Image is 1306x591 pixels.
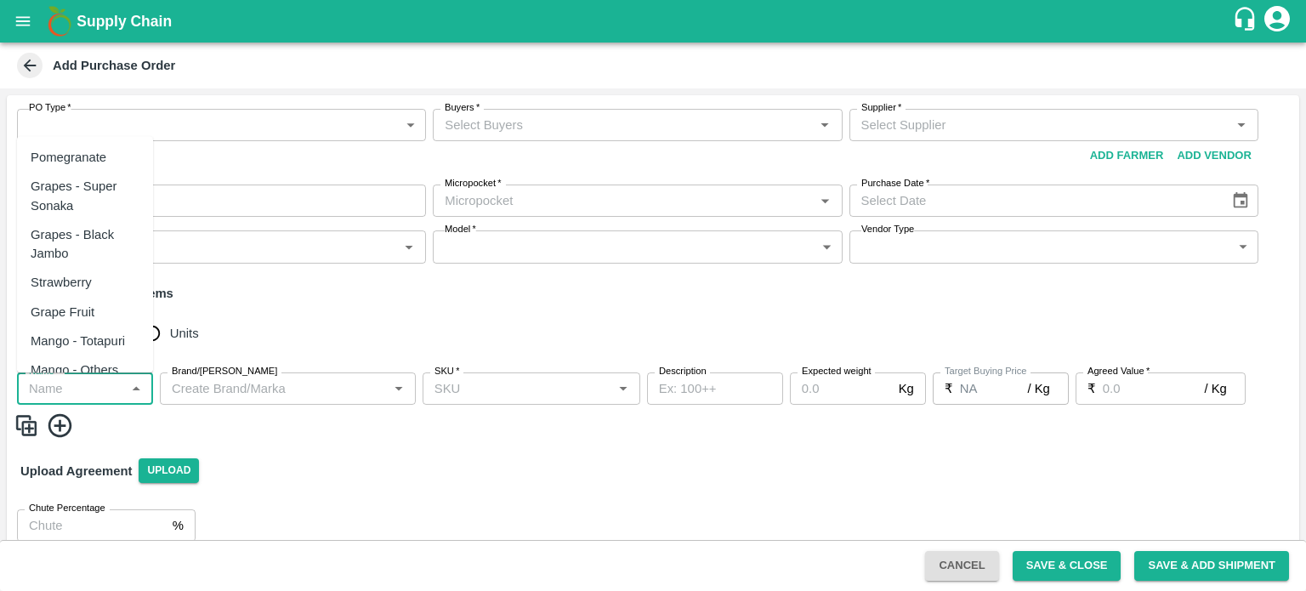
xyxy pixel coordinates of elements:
[31,274,92,293] div: Strawberry
[31,361,118,379] div: Mango - Others
[438,190,809,212] input: Micropocket
[170,324,199,343] span: Units
[125,378,147,400] button: Close
[53,59,175,72] b: Add Purchase Order
[814,114,836,136] button: Open
[14,316,85,352] h6: Buying In
[855,114,1225,136] input: Select Supplier
[945,365,1027,378] label: Target Buying Price
[814,190,836,212] button: Open
[139,458,199,483] span: Upload
[31,332,125,350] div: Mango - Totapuri
[22,378,120,400] input: Name
[29,101,71,115] label: PO Type
[1204,379,1226,398] p: / Kg
[861,101,901,115] label: Supplier
[17,185,426,217] input: Address
[22,236,393,258] input: Select Executives
[1262,3,1292,39] div: account of current user
[790,372,892,405] input: 0.0
[1027,379,1049,398] p: / Kg
[20,464,132,478] strong: Upload Agreement
[1224,185,1257,217] button: Choose date
[1087,379,1096,398] p: ₹
[31,177,139,215] div: Grapes - Super Sonaka
[1134,551,1289,581] button: Save & Add Shipment
[77,13,172,30] b: Supply Chain
[173,516,184,535] p: %
[398,236,420,258] button: Open
[1013,551,1121,581] button: Save & Close
[17,509,166,542] input: Chute
[3,2,43,41] button: open drawer
[434,365,459,378] label: SKU
[849,185,1218,217] input: Select Date
[31,225,139,264] div: Grapes - Black Jambo
[612,378,634,400] button: Open
[445,223,476,236] label: Model
[445,101,480,115] label: Buyers
[1170,141,1258,171] button: Add Vendor
[29,502,105,515] label: Chute Percentage
[388,378,410,400] button: Open
[861,223,914,236] label: Vendor Type
[31,303,94,321] div: Grape Fruit
[861,177,929,190] label: Purchase Date
[945,379,953,398] p: ₹
[172,365,277,378] label: Brand/[PERSON_NAME]
[428,378,607,400] input: SKU
[438,114,809,136] input: Select Buyers
[43,4,77,38] img: logo
[802,365,872,378] label: Expected weight
[899,379,914,398] p: Kg
[659,365,707,378] label: Description
[14,412,39,440] img: CloneIcon
[31,148,106,167] div: Pomegranate
[1232,6,1262,37] div: customer-support
[925,551,998,581] button: Cancel
[1103,372,1205,405] input: 0.0
[1083,141,1171,171] button: Add Farmer
[445,177,502,190] label: Micropocket
[1087,365,1150,378] label: Agreed Value
[165,378,383,400] input: Create Brand/Marka
[1230,114,1252,136] button: Open
[960,372,1028,405] input: 0.0
[77,9,1232,33] a: Supply Chain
